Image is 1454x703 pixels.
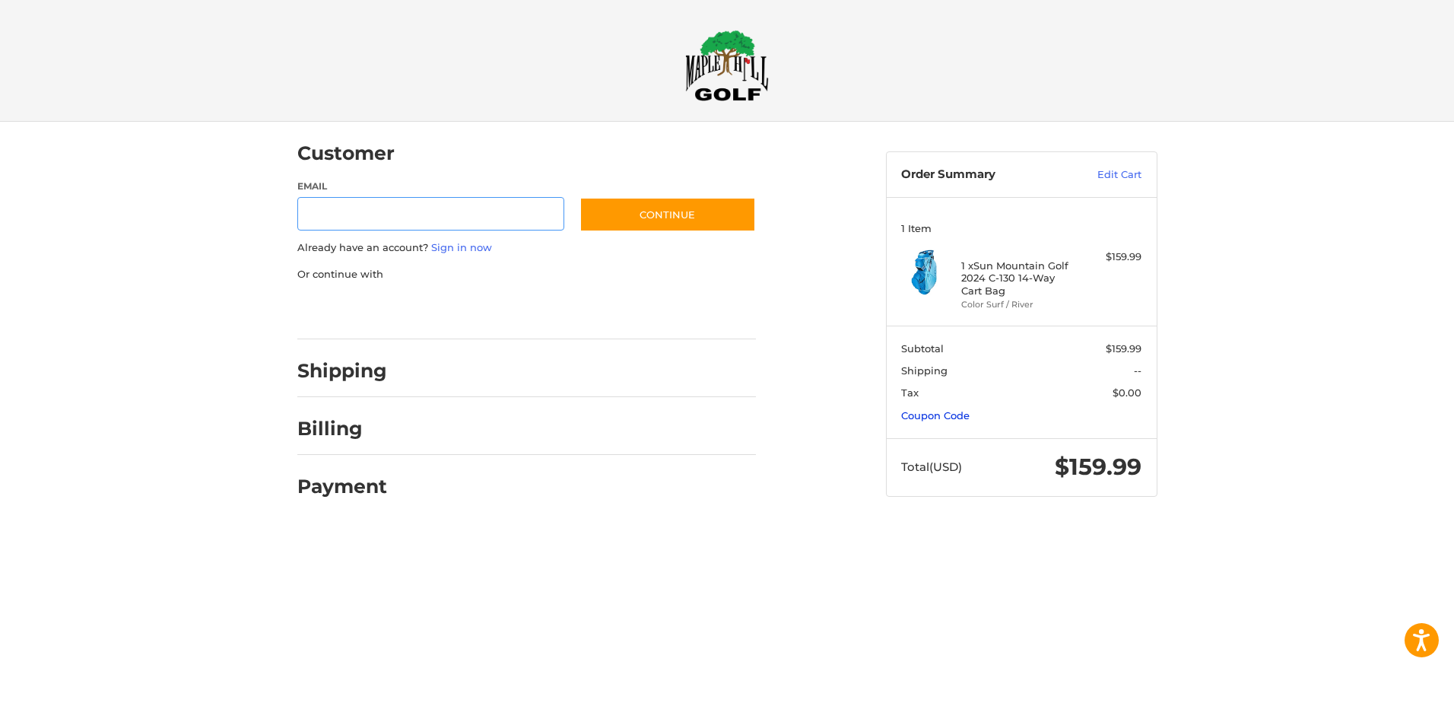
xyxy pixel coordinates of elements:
span: Subtotal [901,342,944,355]
label: Email [297,180,565,193]
p: Or continue with [297,267,756,282]
iframe: PayPal-venmo [550,297,664,324]
h2: Shipping [297,359,387,383]
li: Color Surf / River [961,298,1078,311]
span: $159.99 [1106,342,1141,355]
h3: 1 Item [901,222,1141,234]
button: Continue [579,197,756,232]
a: Coupon Code [901,409,970,421]
span: Tax [901,386,919,399]
iframe: Google Customer Reviews [1329,662,1454,703]
p: Already have an account? [297,240,756,256]
iframe: PayPal-paypal [292,297,406,324]
iframe: PayPal-paylater [421,297,535,324]
h3: Order Summary [901,167,1065,183]
a: Sign in now [431,241,492,253]
h2: Customer [297,142,395,165]
span: $159.99 [1055,453,1141,481]
img: Maple Hill Golf [685,30,769,101]
span: -- [1134,364,1141,377]
h2: Payment [297,475,387,498]
h2: Billing [297,417,386,441]
div: $159.99 [1081,250,1141,265]
a: Edit Cart [1065,167,1141,183]
h4: 1 x Sun Mountain Golf 2024 C-130 14-Way Cart Bag [961,259,1078,297]
span: $0.00 [1113,386,1141,399]
span: Shipping [901,364,948,377]
span: Total (USD) [901,460,962,474]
